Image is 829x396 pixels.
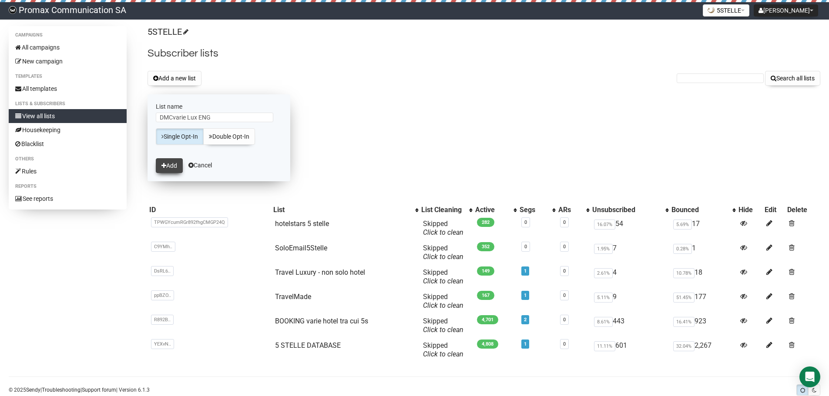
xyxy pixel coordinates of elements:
span: 167 [477,291,494,300]
td: 9 [591,289,670,313]
div: Unsubscribed [592,206,661,214]
li: Others [9,154,127,164]
a: 5 STELLE DATABASE [275,341,341,349]
th: ARs: No sort applied, activate to apply an ascending sort [557,204,591,216]
a: 0 [563,317,566,323]
a: View all lists [9,109,127,123]
li: Campaigns [9,30,127,40]
span: C9YMh.. [151,242,175,252]
label: List name [156,103,282,110]
img: 88c7fc33e09b74c4e8267656e4bfd945 [9,6,17,14]
a: See reports [9,192,127,206]
a: 0 [563,220,566,225]
span: 149 [477,266,494,276]
a: Rules [9,164,127,178]
span: 0.28% [673,244,692,254]
th: Delete: No sort applied, sorting is disabled [785,204,820,216]
a: 0 [563,341,566,347]
a: Click to clean [423,326,463,334]
td: 177 [670,289,737,313]
a: New campaign [9,54,127,68]
li: Reports [9,181,127,192]
span: 4,808 [477,339,498,349]
li: Lists & subscribers [9,99,127,109]
a: Double Opt-In [203,128,255,145]
th: Active: No sort applied, activate to apply an ascending sort [473,204,518,216]
a: Single Opt-In [156,128,204,145]
a: Travel Luxury - non solo hotel [275,268,365,276]
span: 16.41% [673,317,695,327]
span: YEXvN.. [151,339,174,349]
a: Housekeeping [9,123,127,137]
th: Hide: No sort applied, sorting is disabled [737,204,763,216]
a: Click to clean [423,228,463,236]
div: ID [149,206,270,214]
th: Bounced: No sort applied, activate to apply an ascending sort [670,204,737,216]
a: 0 [563,293,566,298]
a: Click to clean [423,277,463,285]
a: 1 [524,341,527,347]
a: Blacklist [9,137,127,151]
td: 923 [670,313,737,338]
th: Segs: No sort applied, activate to apply an ascending sort [518,204,557,216]
a: 1 [524,293,527,298]
span: Skipped [423,244,463,261]
td: 4 [591,265,670,289]
p: © 2025 | | | Version 6.1.3 [9,385,150,395]
div: Bounced [671,206,728,214]
td: 601 [591,338,670,362]
div: ARs [558,206,582,214]
span: Skipped [423,268,463,285]
span: Skipped [423,293,463,309]
a: 0 [524,220,527,225]
span: 10.78% [673,268,695,278]
span: 8.61% [594,317,613,327]
span: 16.07% [594,220,615,230]
div: Hide [738,206,762,214]
div: Open Intercom Messenger [799,366,820,387]
td: 54 [591,216,670,240]
a: Cancel [188,162,212,169]
a: Support forum [82,387,116,393]
td: 1 [670,240,737,265]
div: Delete [787,206,819,214]
div: Active [475,206,509,214]
span: 2.61% [594,268,613,278]
a: All templates [9,82,127,96]
input: The name of your new list [156,113,273,122]
th: Edit: No sort applied, sorting is disabled [763,204,785,216]
span: 5.69% [673,220,692,230]
span: R892B.. [151,315,174,325]
h2: Subscriber lists [148,46,820,61]
a: 0 [563,268,566,274]
span: ppBZO.. [151,290,174,300]
td: 7 [591,240,670,265]
button: 5STELLE [703,4,749,17]
span: TPWGYcumRGr892fhgCMGP24Q [151,217,228,227]
a: 0 [524,244,527,250]
span: 282 [477,218,494,227]
li: Templates [9,71,127,82]
span: 352 [477,242,494,251]
a: TravelMade [275,293,311,301]
a: All campaigns [9,40,127,54]
a: Click to clean [423,301,463,309]
div: List Cleaning [421,206,465,214]
span: DsRL6.. [151,266,174,276]
span: 1.95% [594,244,613,254]
a: Click to clean [423,350,463,358]
td: 443 [591,313,670,338]
span: Skipped [423,341,463,358]
span: 51.45% [673,293,695,303]
a: 1 [524,268,527,274]
button: [PERSON_NAME] [754,4,818,17]
span: 5.11% [594,293,613,303]
td: 2,267 [670,338,737,362]
a: BOOKING varie hotel tra cui 5s [275,317,368,325]
a: Sendy [26,387,40,393]
a: Click to clean [423,253,463,261]
button: Search all lists [765,71,820,86]
a: SoloEmail5Stelle [275,244,327,252]
span: 11.11% [594,341,615,351]
button: Add a new list [148,71,201,86]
